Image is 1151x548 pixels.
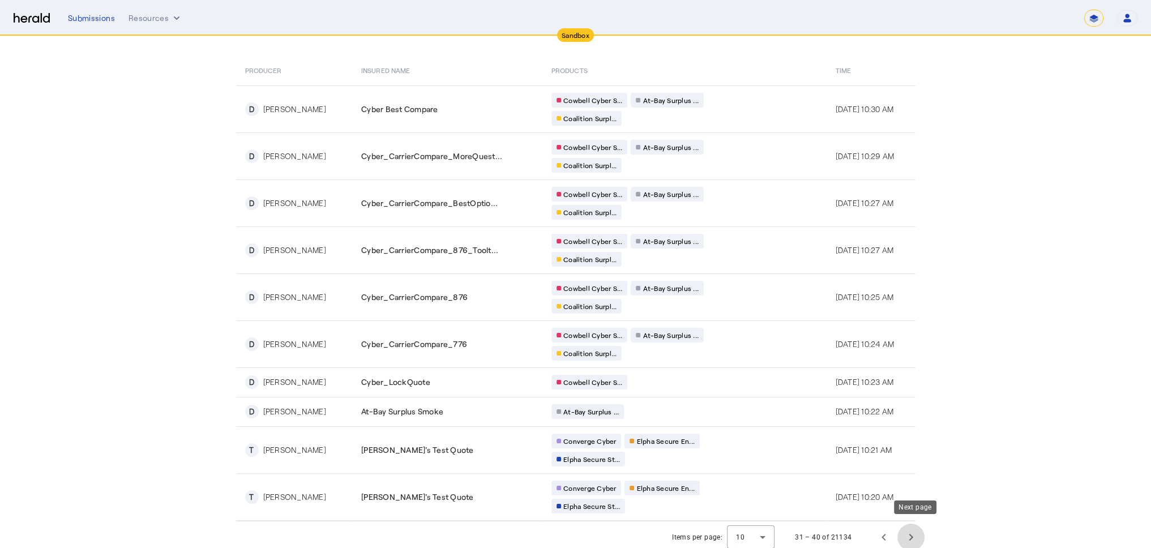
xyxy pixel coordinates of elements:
div: [PERSON_NAME] [263,491,326,503]
span: PRODUCTS [551,64,588,75]
span: [PERSON_NAME]'s Test Quote [361,444,474,456]
span: Coalition Surpl... [563,349,617,358]
span: [DATE] 10:21 AM [835,445,892,455]
button: Resources dropdown menu [129,12,182,24]
div: D [245,243,259,257]
img: Herald Logo [14,13,50,24]
span: Converge Cyber [563,436,617,446]
span: Insured Name [361,64,410,75]
span: Elpha Secure St... [563,502,621,511]
span: At-Bay Surplus Smoke [361,406,443,417]
span: [DATE] 10:24 AM [835,339,894,349]
span: [DATE] 10:27 AM [835,198,893,208]
span: At-Bay Surplus ... [643,237,699,246]
span: Cowbell Cyber S... [563,237,623,246]
div: [PERSON_NAME] [263,292,326,303]
div: Sandbox [557,28,594,42]
div: 31 – 40 of 21134 [795,532,852,543]
div: [PERSON_NAME] [263,339,326,350]
span: Cyber_CarrierCompare_876 [361,292,468,303]
span: Cowbell Cyber S... [563,190,623,199]
div: D [245,405,259,418]
span: At-Bay Surplus ... [643,284,699,293]
span: [PERSON_NAME]'s Test Quote [361,491,474,503]
div: D [245,102,259,116]
div: [PERSON_NAME] [263,406,326,417]
span: Cyber_LockQuote [361,376,430,388]
span: [DATE] 10:23 AM [835,377,893,387]
div: D [245,149,259,163]
span: Coalition Surpl... [563,302,617,311]
div: [PERSON_NAME] [263,444,326,456]
span: [DATE] 10:29 AM [835,151,894,161]
span: Cowbell Cyber S... [563,96,623,105]
span: Cyber_CarrierCompare_776 [361,339,467,350]
div: D [245,375,259,389]
table: Table view of all submissions by your platform [236,54,915,521]
span: PRODUCER [245,64,282,75]
div: Next page [894,500,936,514]
span: At-Bay Surplus ... [643,143,699,152]
div: [PERSON_NAME] [263,245,326,256]
span: Cowbell Cyber S... [563,378,623,387]
div: T [245,443,259,457]
span: At-Bay Surplus ... [643,190,699,199]
span: Cowbell Cyber S... [563,143,623,152]
span: Elpha Secure St... [563,455,621,464]
span: Elpha Secure En... [636,483,695,493]
div: [PERSON_NAME] [263,151,326,162]
span: Cyber_CarrierCompare_MoreQuest... [361,151,502,162]
span: Coalition Surpl... [563,114,617,123]
span: Cowbell Cyber S... [563,284,623,293]
span: Cowbell Cyber S... [563,331,623,340]
span: Cyber_CarrierCompare_BestOptio... [361,198,498,209]
span: [DATE] 10:20 AM [835,492,893,502]
span: At-Bay Surplus ... [643,96,699,105]
span: Converge Cyber [563,483,617,493]
span: Cyber_CarrierCompare_876_Toolt... [361,245,498,256]
span: Coalition Surpl... [563,255,617,264]
span: Time [835,64,850,75]
span: Coalition Surpl... [563,208,617,217]
span: At-Bay Surplus ... [643,331,699,340]
div: Items per page: [672,532,722,543]
div: D [245,290,259,304]
div: [PERSON_NAME] [263,198,326,209]
div: T [245,490,259,504]
span: [DATE] 10:25 AM [835,292,893,302]
span: At-Bay Surplus ... [563,407,619,416]
div: Submissions [68,12,115,24]
div: D [245,337,259,351]
span: Cyber Best Compare [361,104,438,115]
span: [DATE] 10:22 AM [835,406,893,416]
span: [DATE] 10:30 AM [835,104,893,114]
div: [PERSON_NAME] [263,104,326,115]
span: Coalition Surpl... [563,161,617,170]
span: [DATE] 10:27 AM [835,245,893,255]
div: [PERSON_NAME] [263,376,326,388]
span: Elpha Secure En... [636,436,695,446]
div: D [245,196,259,210]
